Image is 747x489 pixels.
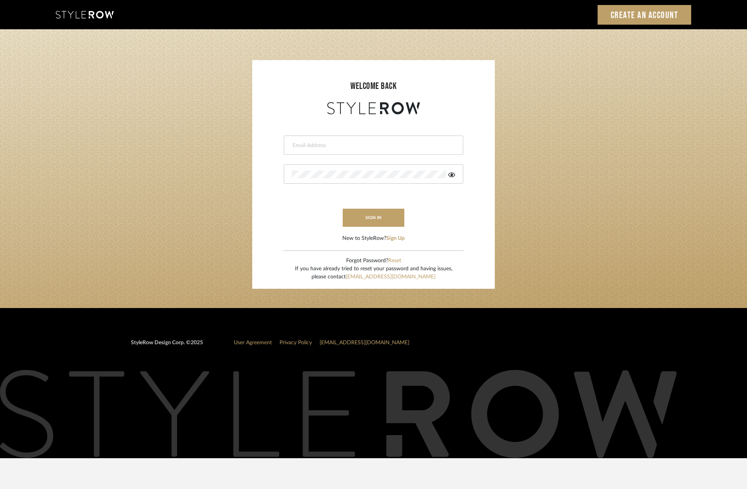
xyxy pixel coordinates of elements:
a: Create an Account [598,5,692,25]
div: Forgot Password? [295,257,452,265]
div: New to StyleRow? [342,234,405,243]
a: Privacy Policy [280,340,312,345]
div: welcome back [260,79,487,93]
a: [EMAIL_ADDRESS][DOMAIN_NAME] [320,340,409,345]
button: Sign Up [386,234,405,243]
div: StyleRow Design Corp. ©2025 [131,339,203,353]
input: Email Address [292,142,453,149]
a: User Agreement [234,340,272,345]
a: [EMAIL_ADDRESS][DOMAIN_NAME] [346,274,435,280]
button: sign in [343,209,404,227]
button: Reset [388,257,401,265]
div: If you have already tried to reset your password and having issues, please contact [295,265,452,281]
